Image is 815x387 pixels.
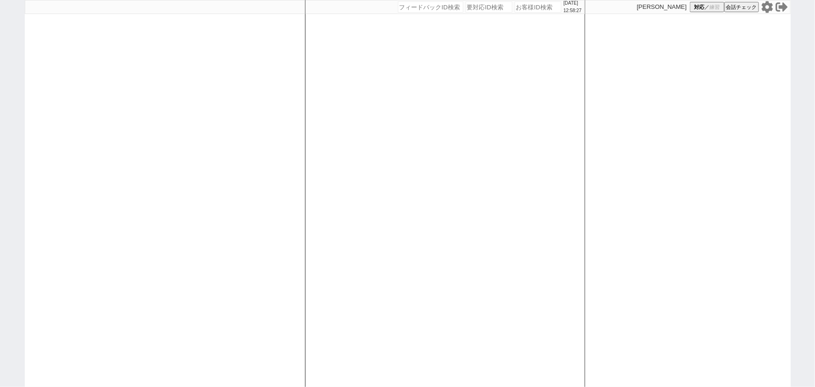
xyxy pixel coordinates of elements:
[709,4,720,11] span: 練習
[515,1,561,13] input: お客様ID検索
[724,2,759,12] button: 会話チェック
[564,7,582,14] p: 12:58:27
[398,1,463,13] input: フィードバックID検索
[466,1,512,13] input: 要対応ID検索
[726,4,757,11] span: 会話チェック
[637,3,687,11] p: [PERSON_NAME]
[694,4,704,11] span: 対応
[690,2,724,12] button: 対応／練習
